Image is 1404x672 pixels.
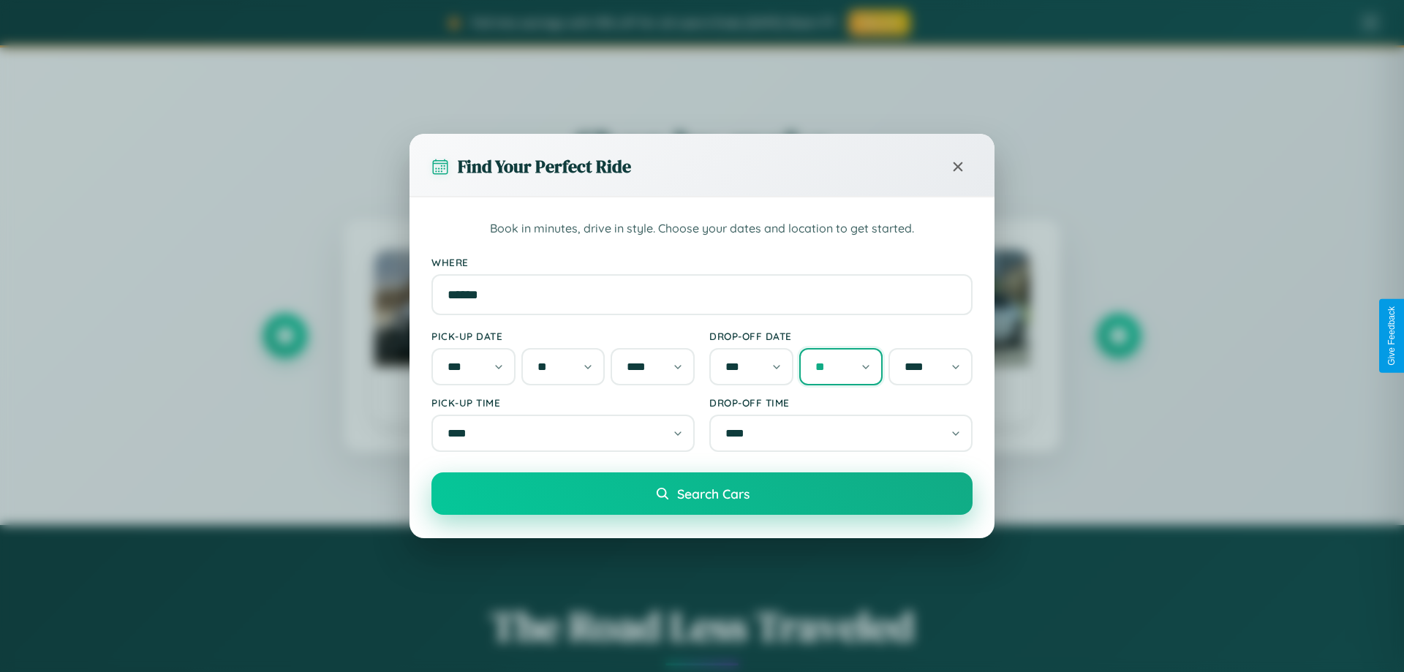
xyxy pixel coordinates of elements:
label: Drop-off Time [709,396,973,409]
label: Pick-up Time [431,396,695,409]
label: Where [431,256,973,268]
button: Search Cars [431,472,973,515]
label: Drop-off Date [709,330,973,342]
span: Search Cars [677,486,750,502]
label: Pick-up Date [431,330,695,342]
h3: Find Your Perfect Ride [458,154,631,178]
p: Book in minutes, drive in style. Choose your dates and location to get started. [431,219,973,238]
